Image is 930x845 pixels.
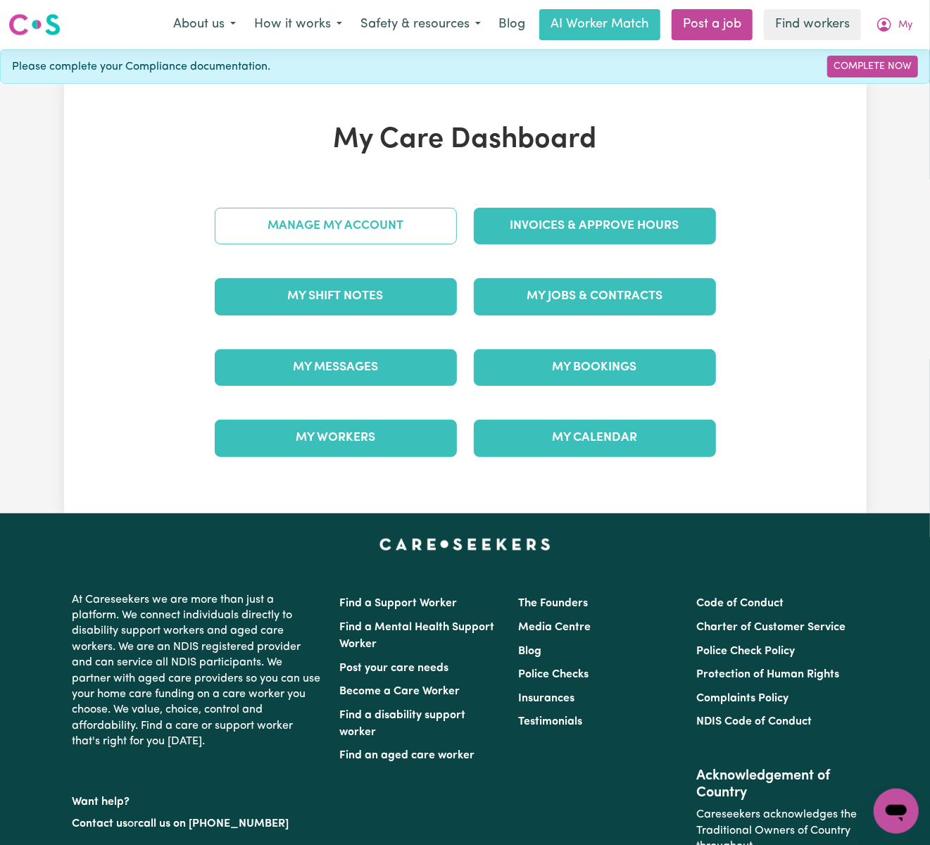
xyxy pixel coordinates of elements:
h1: My Care Dashboard [206,123,724,157]
a: Insurances [518,693,574,704]
a: Find an aged care worker [340,750,475,761]
button: How it works [245,10,351,39]
a: call us on [PHONE_NUMBER] [139,818,289,830]
a: Complaints Policy [696,693,788,704]
a: Police Checks [518,669,589,680]
p: or [73,810,323,837]
a: Testimonials [518,716,582,727]
a: Police Check Policy [696,646,795,657]
p: At Careseekers we are more than just a platform. We connect individuals directly to disability su... [73,587,323,756]
a: Media Centre [518,622,591,633]
a: Blog [518,646,541,657]
button: My Account [867,10,922,39]
a: Post your care needs [340,663,449,674]
a: The Founders [518,598,588,609]
a: Find a disability support worker [340,710,466,738]
a: Careseekers logo [8,8,61,41]
a: Complete Now [827,56,918,77]
p: Want help? [73,789,323,810]
span: Please complete your Compliance documentation. [12,58,270,75]
img: Careseekers logo [8,12,61,37]
button: About us [164,10,245,39]
a: My Bookings [474,349,716,386]
a: My Calendar [474,420,716,456]
span: My [898,18,912,33]
a: Careseekers home page [379,539,551,550]
a: Post a job [672,9,753,40]
a: AI Worker Match [539,9,660,40]
a: Code of Conduct [696,598,784,609]
a: My Jobs & Contracts [474,278,716,315]
a: Invoices & Approve Hours [474,208,716,244]
a: Protection of Human Rights [696,669,839,680]
a: Charter of Customer Service [696,622,846,633]
a: My Messages [215,349,457,386]
a: Become a Care Worker [340,686,460,697]
a: NDIS Code of Conduct [696,716,812,727]
a: Manage My Account [215,208,457,244]
a: Contact us [73,818,128,830]
a: Find a Mental Health Support Worker [340,622,495,650]
button: Safety & resources [351,10,490,39]
iframe: Button to launch messaging window [874,789,919,834]
h2: Acknowledgement of Country [696,768,857,801]
a: My Workers [215,420,457,456]
a: Find a Support Worker [340,598,458,609]
a: Blog [490,9,534,40]
a: Find workers [764,9,861,40]
a: My Shift Notes [215,278,457,315]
